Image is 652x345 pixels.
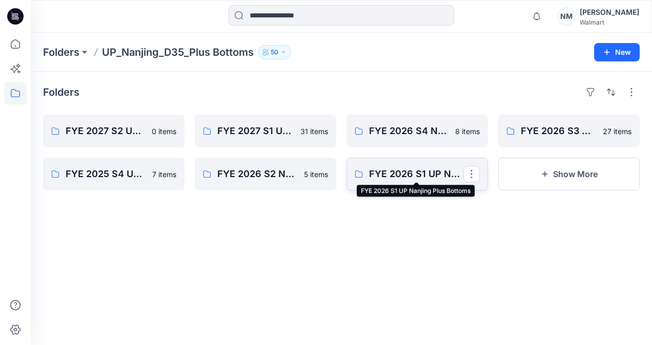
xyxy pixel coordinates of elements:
a: FYE 2026 S1 UP Nanjing Plus Bottoms [347,158,488,190]
a: FYE 2026 S4 Nanjing Plus Bottoms8 items [347,115,488,147]
div: [PERSON_NAME] [580,6,639,18]
p: FYE 2027 S1 UP Nanjing Plus Bottoms [217,124,294,138]
p: FYE 2027 S2 UP Nanjing Plus Bottoms [66,124,146,138]
a: FYE 2026 S2 Nanjing Plus Bottoms5 items [195,158,336,190]
p: 5 items [304,169,328,180]
a: FYE 2026 S3 UP Nanjing Plus Bottoms27 items [498,115,640,147]
p: FYE 2026 S1 UP Nanjing Plus Bottoms [369,167,463,181]
div: Walmart [580,18,639,26]
p: 27 items [603,126,631,137]
a: Folders [43,45,79,59]
p: FYE 2026 S3 UP Nanjing Plus Bottoms [521,124,597,138]
a: FYE 2025 S4 UP Nanjing Plus Bottoms7 items [43,158,185,190]
a: FYE 2027 S2 UP Nanjing Plus Bottoms0 items [43,115,185,147]
p: FYE 2026 S4 Nanjing Plus Bottoms [369,124,449,138]
button: New [594,43,640,61]
button: 50 [258,45,291,59]
h4: Folders [43,86,79,98]
p: 50 [271,47,278,58]
p: 31 items [300,126,328,137]
p: FYE 2026 S2 Nanjing Plus Bottoms [217,167,298,181]
p: UP_Nanjing_D35_Plus Bottoms [102,45,254,59]
div: NM [557,7,576,26]
p: 8 items [455,126,480,137]
a: FYE 2027 S1 UP Nanjing Plus Bottoms31 items [195,115,336,147]
p: 0 items [152,126,176,137]
p: FYE 2025 S4 UP Nanjing Plus Bottoms [66,167,146,181]
button: Show More [498,158,640,190]
p: 7 items [152,169,176,180]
